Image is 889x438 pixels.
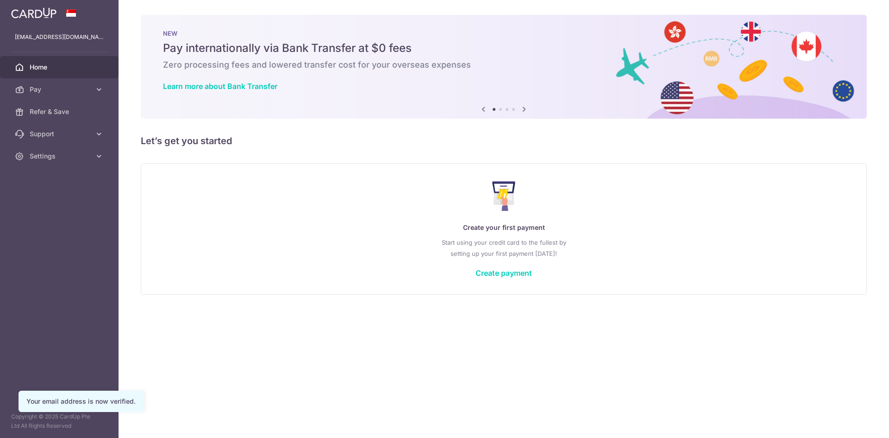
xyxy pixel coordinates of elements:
[160,237,848,259] p: Start using your credit card to the fullest by setting up your first payment [DATE]!
[160,222,848,233] p: Create your first payment
[30,63,91,72] span: Home
[476,268,532,278] a: Create payment
[15,32,104,42] p: [EMAIL_ADDRESS][DOMAIN_NAME]
[11,7,56,19] img: CardUp
[163,41,845,56] h5: Pay internationally via Bank Transfer at $0 fees
[30,129,91,139] span: Support
[832,410,880,433] iframe: 打开一个小组件，您可以在其中找到更多信息
[30,85,91,94] span: Pay
[141,15,867,119] img: Bank transfer banner
[30,107,91,116] span: Refer & Save
[163,30,845,37] p: NEW
[163,59,845,70] h6: Zero processing fees and lowered transfer cost for your overseas expenses
[141,133,867,148] h5: Let’s get you started
[26,397,136,406] div: Your email address is now verified.
[492,181,516,211] img: Make Payment
[163,82,277,91] a: Learn more about Bank Transfer
[30,152,91,161] span: Settings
